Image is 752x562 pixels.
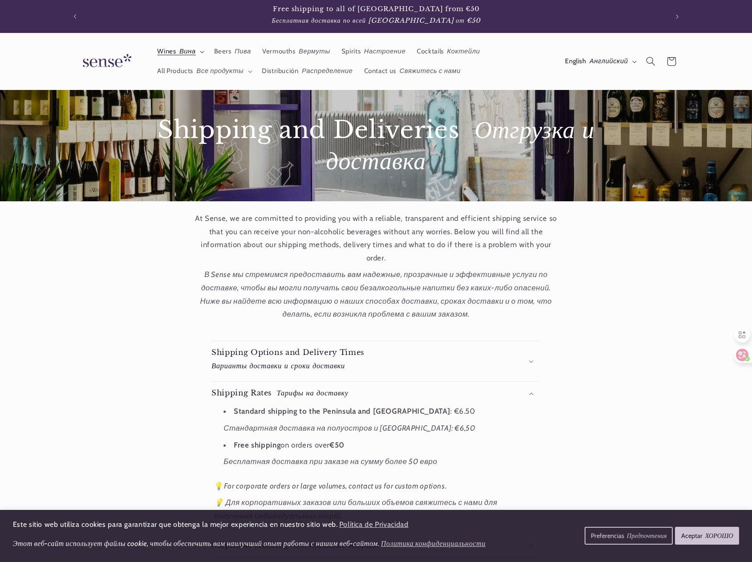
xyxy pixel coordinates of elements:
[13,539,379,548] span: Этот веб-сайт использует файлы cookie, чтобы обеспечить вам наилучший опыт работы с нашим веб-сай...
[157,47,195,56] span: Wines
[211,388,349,398] h3: Shipping Rates
[194,212,558,325] p: At Sense, we are committed to providing you with a reliable, transparent and efficient shipping s...
[262,47,330,56] span: Vermouths
[214,498,497,520] font: 💡 Для корпоративных заказов или больших объемов свяжитесь с нами для получения индивидуальных опций.
[214,480,538,526] p: 💡
[211,361,345,370] font: Варианты доставки и сроки доставки
[262,67,353,75] span: Distribución
[256,61,358,81] a: Distribución Распределение
[705,532,733,540] font: ХОРОШО
[336,42,411,61] a: Spirits Настроение
[211,341,541,381] summary: Shipping Options and Delivery TimesВарианты доставки и сроки доставки
[299,47,330,55] font: Вермуты
[256,42,336,61] a: Vermouths Вермуты
[224,405,538,438] li: : €6.50
[224,424,475,432] font: Стандартная доставка на полуостров и [GEOGRAPHIC_DATA]: €6,50
[200,270,552,318] font: В Sense мы стремимся предоставить вам надежные, прозрачные и эффективные услуги по доставке, чтоб...
[211,405,541,526] div: Shipping Rates Тарифы на доставку
[157,67,244,75] span: All Products
[208,42,256,61] a: Beers Пива
[329,440,345,449] strong: €50
[302,67,353,75] font: Распределение
[141,114,612,177] h1: Shipping and Deliveries
[276,388,348,397] font: Тарифы на доставку
[399,67,460,75] font: Свяжитесь с нами
[585,527,673,545] button: Preferencias
[417,47,480,56] span: Cocktails
[234,407,450,415] strong: Standard shipping to the Peninsula and [GEOGRAPHIC_DATA]
[447,47,480,55] font: Коктейли
[411,42,486,61] a: Cocktails Коктейли
[179,47,196,55] font: Вина
[641,51,661,72] summary: Search
[72,49,139,74] img: Sense
[337,517,410,533] a: Política de Privacidad (opens in a new tab)
[341,47,406,56] span: Spirits
[272,5,481,24] span: Free shipping to all of [GEOGRAPHIC_DATA] from €50
[235,47,251,55] font: Пива
[589,57,628,65] font: Английский
[196,67,244,75] font: Все продукты
[364,67,461,75] span: Contact us
[224,457,437,466] font: Бесплатная доставка при заказе на сумму более 50 евро
[13,520,338,529] span: Este sitio web utiliza cookies para garantizar que obtenga la mejor experiencia en nuestro sitio ...
[224,439,538,472] li: on orders over
[358,61,466,81] a: Contact us Свяжитесь с нами
[152,61,256,81] summary: All Products Все продукты
[214,47,251,56] span: Beers
[560,53,641,70] button: English Английский
[211,382,541,405] summary: Shipping Rates Тарифы на доставку
[69,45,142,77] a: Sense
[211,348,364,374] h3: Shipping Options and Delivery Times
[627,532,667,540] font: Предпочтения
[234,440,280,449] strong: Free shipping
[326,115,594,176] font: Отгрузка и доставка
[379,536,487,551] a: Política de Privacidad (opens in a new tab)
[364,47,406,55] font: Настроение
[667,8,687,25] button: Next announcement
[675,527,739,545] button: Aceptar
[565,57,628,66] span: English
[272,16,481,24] font: Бесплатная доставка по всей [GEOGRAPHIC_DATA] от €50
[224,481,447,490] em: For corporate orders or large volumes, contact us for custom options.
[152,42,208,61] summary: Wines Вина
[65,8,85,25] button: Previous announcement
